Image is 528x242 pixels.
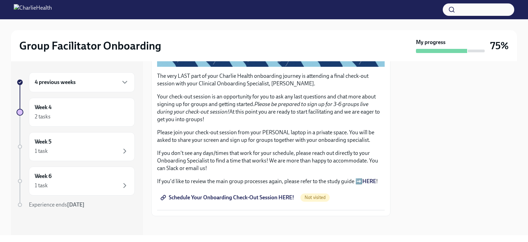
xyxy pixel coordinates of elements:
h6: 4 previous weeks [35,78,76,86]
p: If you'd like to review the main group processes again, please refer to the study guide ➡️ ! [157,178,385,185]
a: Week 61 task [16,167,135,196]
h6: Week 5 [35,138,52,146]
p: The very LAST part of your Charlie Health onboarding journey is attending a final check-out sessi... [157,72,385,87]
a: HERE [362,178,376,185]
img: CharlieHealth [14,4,52,15]
div: 1 task [35,147,48,155]
a: Week 51 task [16,132,135,161]
h2: Group Facilitator Onboarding [19,39,161,53]
span: Schedule Your Onboarding Check-Out Session HERE! [162,194,294,201]
a: Week 42 tasks [16,98,135,127]
strong: [DATE] [67,201,85,208]
span: Experience ends [29,201,85,208]
div: 2 tasks [35,113,51,120]
span: Not visited [300,195,330,200]
h6: Week 6 [35,172,52,180]
strong: My progress [416,39,445,46]
div: 4 previous weeks [29,72,135,92]
p: Your check-out session is an opportunity for you to ask any last questions and chat more about si... [157,93,385,123]
p: Please join your check-out session from your PERSONAL laptop in a private space. You will be aske... [157,129,385,144]
em: Please be prepared to sign up for 3-6 groups live during your check-out session! [157,101,368,115]
h6: Week 4 [35,104,52,111]
h3: 75% [490,40,509,52]
p: If you don't see any days/times that work for your schedule, please reach out directly to your On... [157,149,385,172]
a: Schedule Your Onboarding Check-Out Session HERE! [157,191,299,204]
div: 1 task [35,182,48,189]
